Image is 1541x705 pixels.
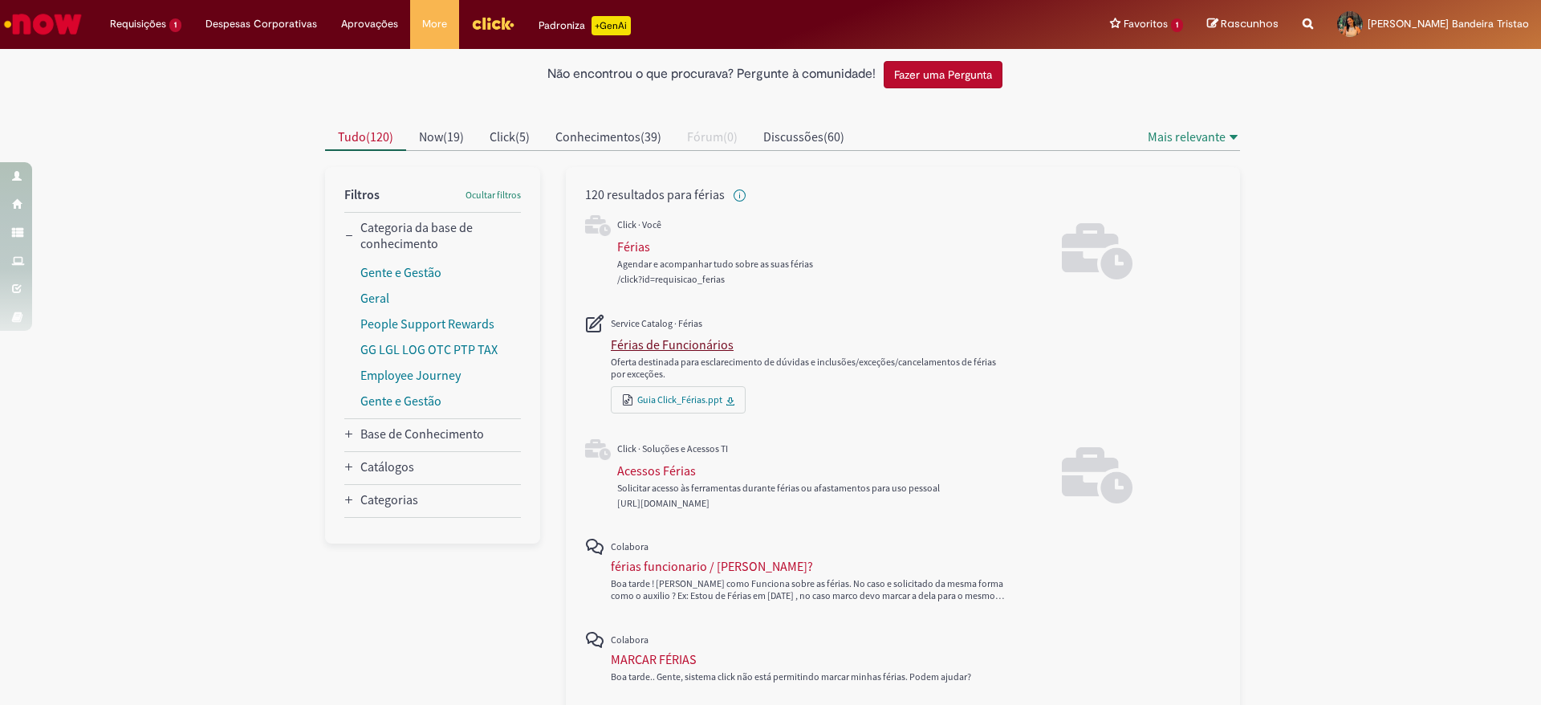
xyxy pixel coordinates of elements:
[205,16,317,32] span: Despesas Corporativas
[110,16,166,32] span: Requisições
[422,16,447,32] span: More
[341,16,398,32] span: Aprovações
[1368,17,1529,31] span: [PERSON_NAME] Bandeira Tristao
[471,11,514,35] img: click_logo_yellow_360x200.png
[2,8,84,40] img: ServiceNow
[592,16,631,35] p: +GenAi
[1124,16,1168,32] span: Favoritos
[539,16,631,35] div: Padroniza
[169,18,181,32] span: 1
[547,67,876,82] h2: Não encontrou o que procurava? Pergunte à comunidade!
[1221,16,1279,31] span: Rascunhos
[884,61,1002,88] button: Fazer uma Pergunta
[1207,17,1279,32] a: Rascunhos
[1171,18,1183,32] span: 1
